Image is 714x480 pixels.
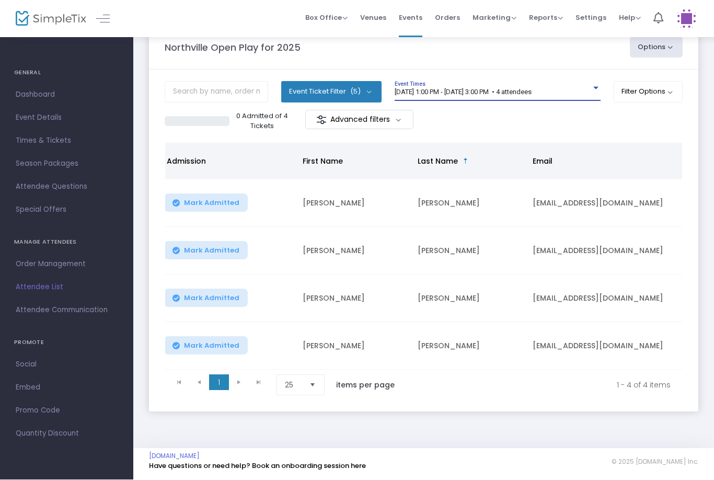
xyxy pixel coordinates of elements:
td: [PERSON_NAME] [411,275,526,323]
td: [PERSON_NAME] [296,180,411,227]
span: Season Packages [16,157,118,171]
td: [PERSON_NAME] [411,180,526,227]
span: Page 1 [209,375,229,391]
td: [PERSON_NAME] [411,227,526,275]
span: (5) [350,88,361,96]
span: First Name [303,156,343,167]
span: Mark Admitted [184,294,239,303]
span: Email [533,156,552,167]
button: Mark Admitted [164,194,248,212]
button: Filter Options [614,82,683,102]
button: Mark Admitted [164,337,248,355]
button: Select [305,375,320,395]
button: Mark Admitted [164,289,248,307]
button: Mark Admitted [164,242,248,260]
p: 0 Admitted of 4 Tickets [234,111,291,132]
span: Promo Code [16,404,118,418]
td: [EMAIL_ADDRESS][DOMAIN_NAME] [526,275,683,323]
m-panel-title: Northville Open Play for 2025 [165,41,301,55]
span: Attendee Questions [16,180,118,194]
span: © 2025 [DOMAIN_NAME] Inc. [612,458,698,466]
span: Marketing [473,13,516,23]
span: [DATE] 1:00 PM - [DATE] 3:00 PM • 4 attendees [395,88,532,96]
span: Social [16,358,118,372]
h4: GENERAL [14,63,119,84]
span: Mark Admitted [184,247,239,255]
span: Events [399,5,422,31]
label: items per page [336,380,395,391]
button: Event Ticket Filter(5) [281,82,382,102]
span: Special Offers [16,203,118,217]
span: 25 [285,380,301,391]
span: Dashboard [16,88,118,102]
td: [PERSON_NAME] [296,323,411,370]
div: Data table [165,143,682,370]
span: Order Management [16,258,118,271]
span: Help [619,13,641,23]
span: Reports [529,13,563,23]
h4: PROMOTE [14,333,119,353]
span: Attendee Communication [16,304,118,317]
span: Mark Admitted [184,199,239,208]
span: Attendee List [16,281,118,294]
span: Settings [575,5,606,31]
td: [EMAIL_ADDRESS][DOMAIN_NAME] [526,180,683,227]
td: [PERSON_NAME] [411,323,526,370]
span: Sortable [462,157,470,166]
button: Options [630,37,683,58]
td: [PERSON_NAME] [296,227,411,275]
span: Admission [167,156,206,167]
td: [EMAIL_ADDRESS][DOMAIN_NAME] [526,323,683,370]
td: [PERSON_NAME] [296,275,411,323]
a: [DOMAIN_NAME] [149,452,200,461]
img: filter [316,115,327,125]
span: Times & Tickets [16,134,118,148]
kendo-pager-info: 1 - 4 of 4 items [417,375,671,396]
a: Have questions or need help? Book an onboarding session here [149,461,366,471]
span: Orders [435,5,460,31]
span: Venues [360,5,386,31]
span: Mark Admitted [184,342,239,350]
td: [EMAIL_ADDRESS][DOMAIN_NAME] [526,227,683,275]
span: Embed [16,381,118,395]
span: Box Office [305,13,348,23]
h4: MANAGE ATTENDEES [14,232,119,253]
span: Quantity Discount [16,427,118,441]
span: Last Name [418,156,458,167]
input: Search by name, order number, email, ip address [165,82,268,103]
span: Event Details [16,111,118,125]
m-button: Advanced filters [305,110,413,130]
